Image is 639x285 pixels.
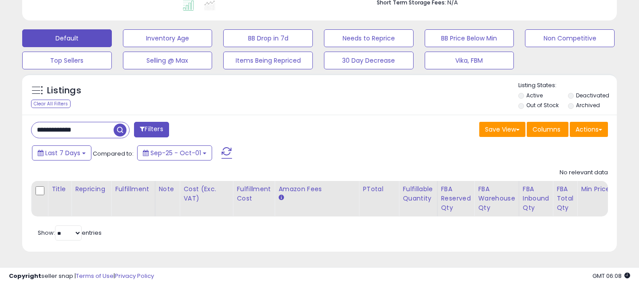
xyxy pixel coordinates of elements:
small: Amazon Fees. [278,194,284,202]
button: Sep-25 - Oct-01 [137,145,212,161]
span: Sep-25 - Oct-01 [150,149,201,157]
div: FBA inbound Qty [523,185,549,213]
button: Actions [570,122,608,137]
button: Needs to Reprice [324,29,414,47]
div: FBA Reserved Qty [441,185,471,213]
div: Min Price [581,185,627,194]
h5: Listings [47,84,81,97]
label: Archived [576,101,600,109]
button: Columns [527,122,568,137]
div: Fulfillment [115,185,151,194]
a: Terms of Use [76,272,114,280]
p: Listing States: [518,81,617,90]
button: Last 7 Days [32,145,91,161]
button: 30 Day Decrease [324,52,414,69]
div: Fulfillment Cost [237,185,271,203]
span: Last 7 Days [45,149,80,157]
div: FBA Warehouse Qty [478,185,515,213]
button: Top Sellers [22,52,112,69]
div: FBA Total Qty [556,185,573,213]
div: seller snap | | [9,272,154,281]
div: No relevant data [560,169,608,177]
button: Save View [479,122,525,137]
span: Compared to: [93,149,134,158]
div: Amazon Fees [278,185,355,194]
div: Note [159,185,176,194]
th: CSV column name: cust_attr_1_PTotal [359,181,399,217]
div: Clear All Filters [31,100,71,108]
div: Cost (Exc. VAT) [183,185,229,203]
div: Fulfillable Quantity [402,185,433,203]
button: Selling @ Max [123,52,213,69]
div: Title [51,185,67,194]
div: Repricing [75,185,107,194]
button: Filters [134,122,169,137]
button: Non Competitive [525,29,615,47]
button: Vika, FBM [425,52,514,69]
button: BB Price Below Min [425,29,514,47]
strong: Copyright [9,272,41,280]
button: Default [22,29,112,47]
label: Out of Stock [526,101,559,109]
button: BB Drop in 7d [223,29,313,47]
label: Active [526,92,543,99]
button: Items Being Repriced [223,52,313,69]
label: Deactivated [576,92,609,99]
button: Inventory Age [123,29,213,47]
div: PTotal [363,185,395,194]
span: Columns [532,125,560,134]
a: Privacy Policy [115,272,154,280]
span: Show: entries [38,229,102,237]
span: 2025-10-9 06:08 GMT [592,272,630,280]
